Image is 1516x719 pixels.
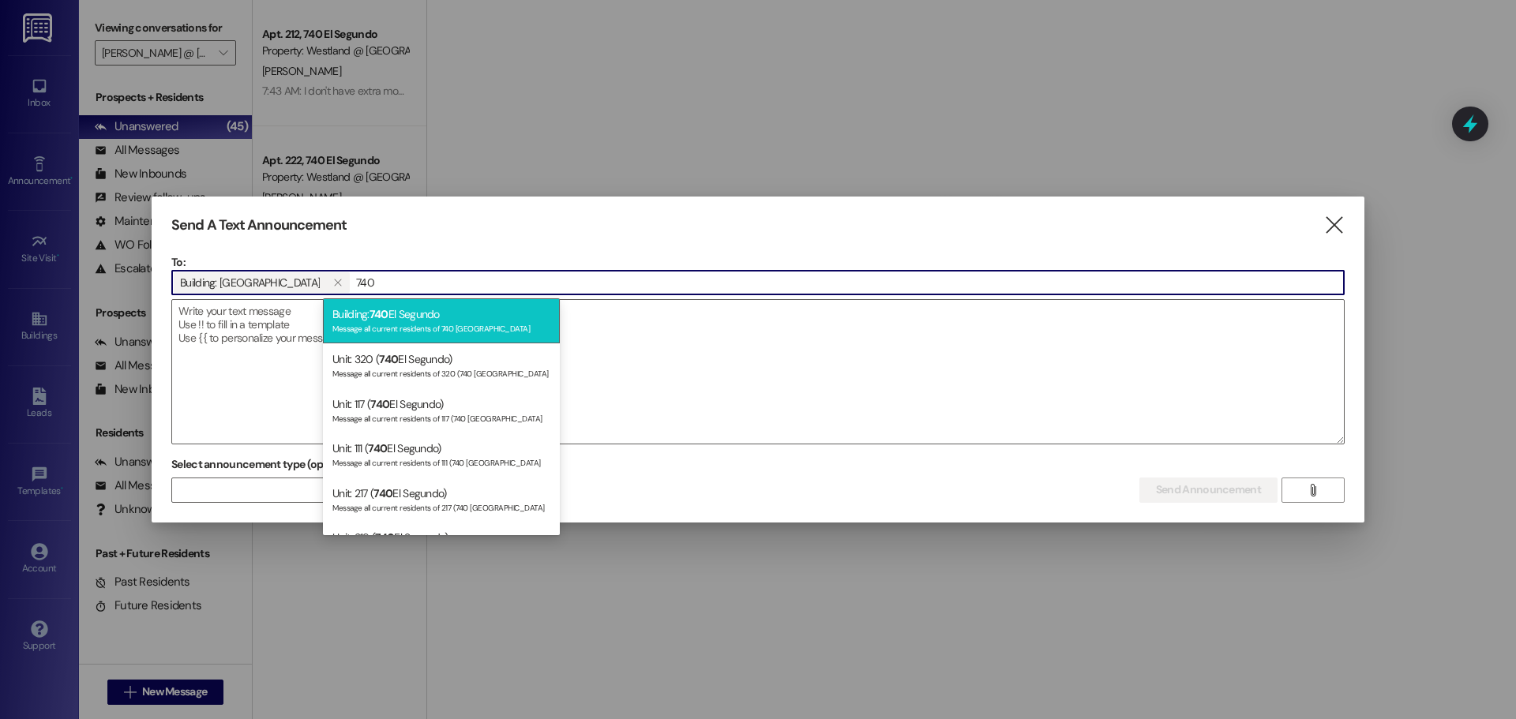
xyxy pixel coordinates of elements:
div: Message all current residents of 320 (740 [GEOGRAPHIC_DATA] [332,365,550,379]
input: Type to select the units, buildings, or communities you want to message. (e.g. 'Unit 1A', 'Buildi... [351,271,1344,294]
div: Unit: 320 ( El Segundo) [323,343,560,388]
span: 740 [370,307,388,321]
i:  [1323,217,1345,234]
span: 740 [375,530,394,545]
p: To: [171,254,1345,270]
div: Building: El Segundo [323,298,560,343]
button: Send Announcement [1139,477,1278,503]
div: Unit: 217 ( El Segundo) [323,477,560,522]
label: Select announcement type (optional) [171,452,356,477]
span: Send Announcement [1156,481,1261,498]
h3: Send A Text Announcement [171,216,347,234]
span: Building: 730 El Segundo [180,272,320,293]
span: 740 [379,352,398,366]
div: Message all current residents of 217 (740 [GEOGRAPHIC_DATA] [332,500,550,513]
div: Message all current residents of 111 (740 [GEOGRAPHIC_DATA] [332,455,550,468]
div: Unit: 111 ( El Segundo) [323,433,560,477]
i:  [333,276,342,289]
span: 740 [370,397,389,411]
button: Building: 730 El Segundo [326,272,350,293]
div: Message all current residents of 117 (740 [GEOGRAPHIC_DATA] [332,410,550,424]
i:  [1307,484,1319,496]
span: 740 [368,441,387,455]
div: Unit: 219 ( El Segundo) [323,522,560,567]
div: Message all current residents of 740 [GEOGRAPHIC_DATA] [332,320,550,334]
span: 740 [373,486,392,500]
div: Unit: 117 ( El Segundo) [323,388,560,433]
